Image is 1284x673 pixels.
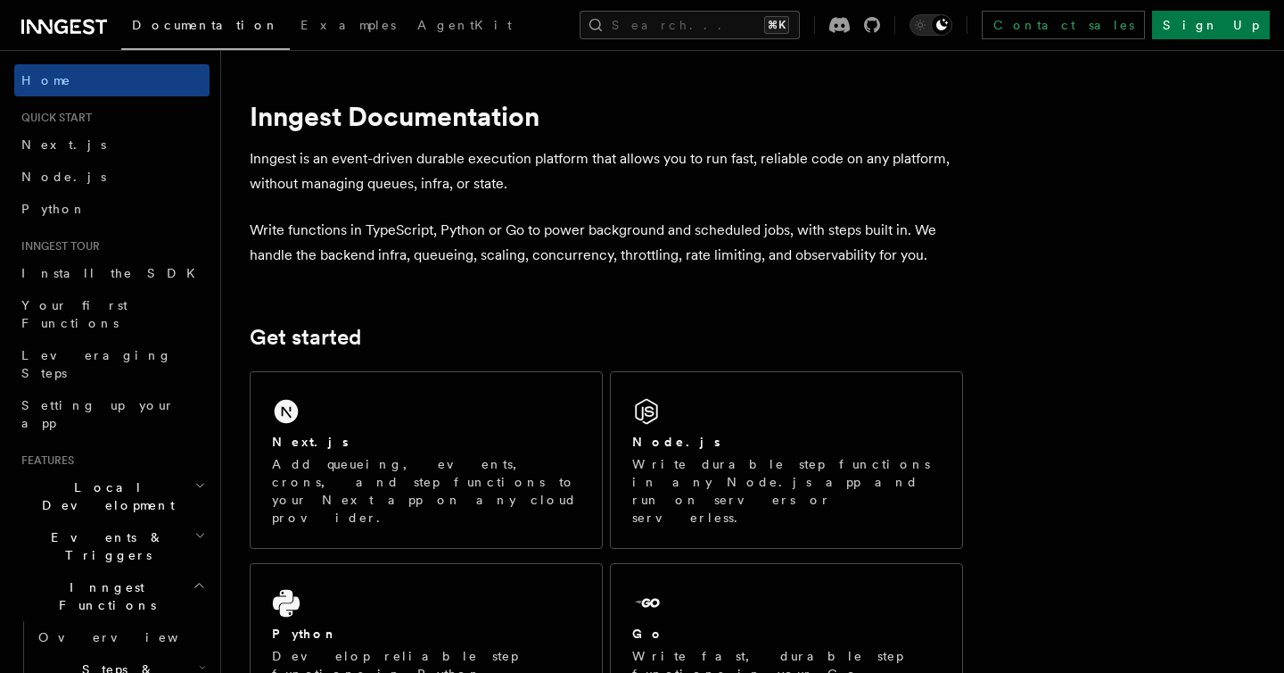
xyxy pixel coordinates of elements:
[610,371,963,549] a: Node.jsWrite durable step functions in any Node.js app and run on servers or serverless.
[14,64,210,96] a: Home
[982,11,1145,39] a: Contact sales
[31,621,210,653] a: Overview
[14,578,193,614] span: Inngest Functions
[14,289,210,339] a: Your first Functions
[21,170,106,184] span: Node.js
[14,161,210,193] a: Node.js
[21,137,106,152] span: Next.js
[121,5,290,50] a: Documentation
[407,5,523,48] a: AgentKit
[632,625,664,643] h2: Go
[290,5,407,48] a: Examples
[909,14,952,36] button: Toggle dark mode
[764,16,789,34] kbd: ⌘K
[38,630,222,644] span: Overview
[632,433,720,451] h2: Node.js
[14,111,92,125] span: Quick start
[300,18,396,32] span: Examples
[272,455,580,527] p: Add queueing, events, crons, and step functions to your Next app on any cloud provider.
[21,398,175,430] span: Setting up your app
[21,298,128,330] span: Your first Functions
[250,146,963,196] p: Inngest is an event-driven durable execution platform that allows you to run fast, reliable code ...
[272,433,349,451] h2: Next.js
[132,18,279,32] span: Documentation
[14,389,210,439] a: Setting up your app
[14,471,210,521] button: Local Development
[1152,11,1270,39] a: Sign Up
[14,339,210,389] a: Leveraging Steps
[632,455,941,527] p: Write durable step functions in any Node.js app and run on servers or serverless.
[250,100,963,132] h1: Inngest Documentation
[272,625,338,643] h2: Python
[14,257,210,289] a: Install the SDK
[14,478,194,514] span: Local Development
[250,371,603,549] a: Next.jsAdd queueing, events, crons, and step functions to your Next app on any cloud provider.
[580,11,800,39] button: Search...⌘K
[14,521,210,571] button: Events & Triggers
[21,348,172,380] span: Leveraging Steps
[14,193,210,225] a: Python
[21,266,206,280] span: Install the SDK
[21,202,86,216] span: Python
[14,571,210,621] button: Inngest Functions
[250,325,361,350] a: Get started
[417,18,512,32] span: AgentKit
[21,71,71,89] span: Home
[14,453,74,468] span: Features
[14,239,100,253] span: Inngest tour
[250,218,963,268] p: Write functions in TypeScript, Python or Go to power background and scheduled jobs, with steps bu...
[14,528,194,564] span: Events & Triggers
[14,129,210,161] a: Next.js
